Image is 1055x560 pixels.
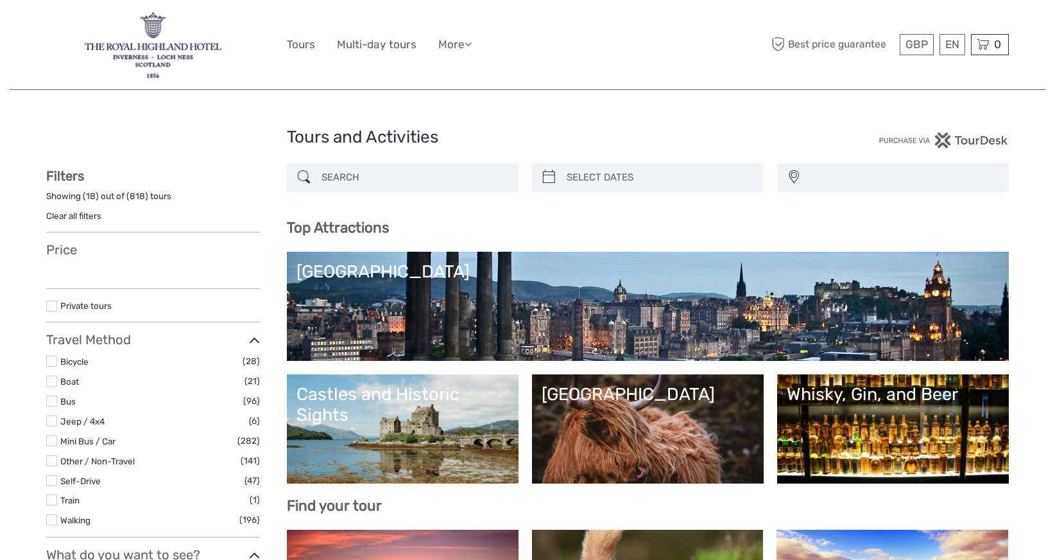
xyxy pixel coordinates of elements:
img: PurchaseViaTourDesk.png [879,132,1009,148]
label: 18 [86,190,96,202]
span: (6) [249,414,260,428]
div: EN [939,34,965,55]
a: Bus [60,396,76,407]
div: Showing ( ) out of ( ) tours [46,190,260,210]
a: Walking [60,515,90,525]
div: [GEOGRAPHIC_DATA] [542,384,754,405]
span: Best price guarantee [768,34,896,55]
span: GBP [905,38,928,51]
a: Castles and Historic Sights [296,384,509,474]
span: (1) [250,493,260,507]
strong: Filters [46,168,84,184]
span: (28) [243,354,260,369]
a: More [438,35,472,54]
span: 0 [992,38,1003,51]
a: [GEOGRAPHIC_DATA] [296,261,999,351]
a: Whisky, Gin, and Beer [787,384,999,474]
a: Private tours [60,301,112,311]
h3: Travel Method [46,332,260,347]
a: Bicycle [60,356,89,367]
h3: Price [46,242,260,258]
h1: Tours and Activities [287,127,768,148]
input: SELECT DATES [562,166,757,189]
a: Jeep / 4x4 [60,416,105,426]
a: Mini Bus / Car [60,436,116,446]
a: Boat [60,376,79,387]
a: Other / Non-Travel [60,456,135,466]
div: Castles and Historic Sights [296,384,509,426]
img: 969-e8673f68-c1db-4b2b-ae71-abcd84226628_logo_big.jpg [85,10,221,80]
b: Top Attractions [287,219,389,236]
a: [GEOGRAPHIC_DATA] [542,384,754,474]
span: (47) [244,473,260,488]
a: Tours [287,35,315,54]
span: (21) [244,374,260,389]
a: Multi-day tours [337,35,416,54]
a: Self-Drive [60,476,101,486]
span: (282) [237,433,260,448]
div: [GEOGRAPHIC_DATA] [296,261,999,282]
span: (141) [241,453,260,468]
a: Clear all filters [46,211,101,221]
input: SEARCH [316,166,512,189]
span: (96) [243,394,260,408]
b: Find your tour [287,497,382,514]
a: Train [60,495,80,505]
label: 818 [130,190,145,202]
span: (196) [239,512,260,527]
div: Whisky, Gin, and Beer [787,384,999,405]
